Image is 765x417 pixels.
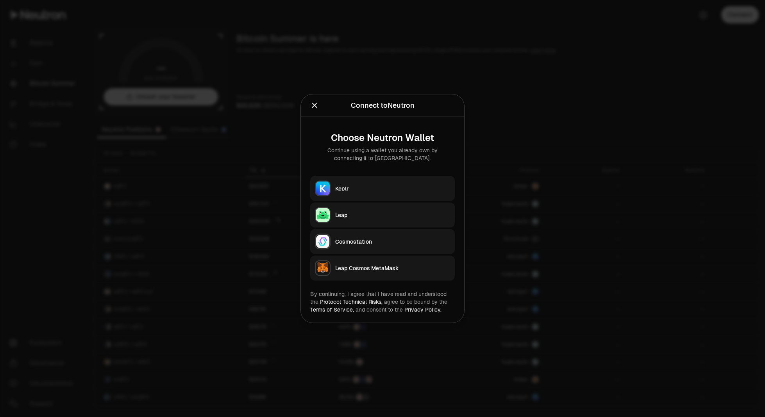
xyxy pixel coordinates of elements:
div: Leap [335,211,450,219]
a: Terms of Service, [310,306,354,313]
div: Choose Neutron Wallet [316,132,449,143]
div: Connect to Neutron [351,100,415,111]
button: CosmostationCosmostation [310,229,455,254]
div: Continue using a wallet you already own by connecting it to [GEOGRAPHIC_DATA]. [316,146,449,162]
img: Leap Cosmos MetaMask [316,261,330,275]
div: By continuing, I agree that I have read and understood the agree to be bound by the and consent t... [310,290,455,314]
button: Leap Cosmos MetaMaskLeap Cosmos MetaMask [310,256,455,281]
div: Cosmostation [335,238,450,246]
a: Protocol Technical Risks, [320,298,382,305]
button: KeplrKeplr [310,176,455,201]
img: Cosmostation [316,235,330,249]
div: Leap Cosmos MetaMask [335,264,450,272]
a: Privacy Policy. [404,306,441,313]
img: Keplr [316,182,330,196]
button: Close [310,100,319,111]
div: Keplr [335,185,450,192]
button: LeapLeap [310,203,455,228]
img: Leap [316,208,330,222]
